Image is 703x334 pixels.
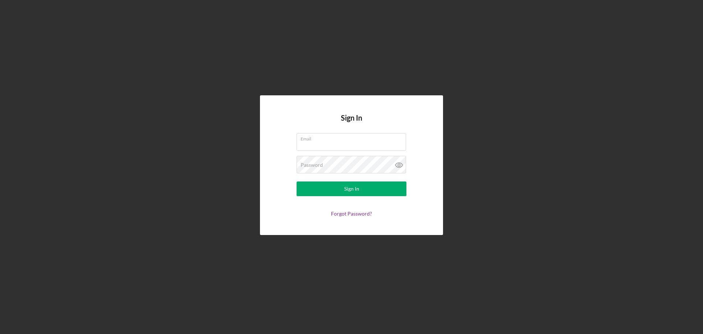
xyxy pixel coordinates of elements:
[341,114,362,133] h4: Sign In
[344,181,359,196] div: Sign In
[297,181,406,196] button: Sign In
[301,133,406,142] label: Email
[331,210,372,217] a: Forgot Password?
[301,162,323,168] label: Password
